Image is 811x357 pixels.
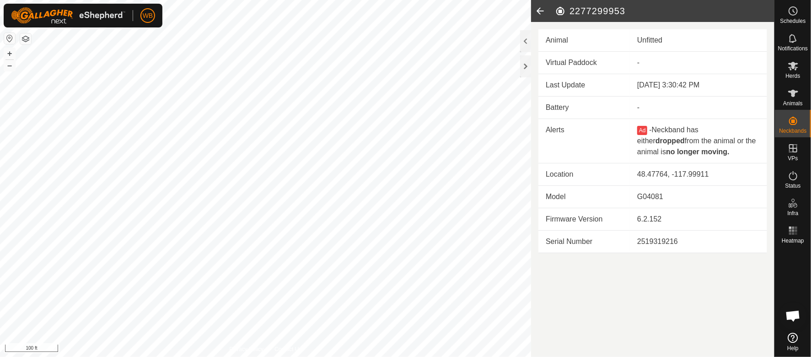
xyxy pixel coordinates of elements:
[637,59,639,66] app-display-virtual-paddock-transition: -
[779,302,807,330] a: Open chat
[666,148,730,156] b: no longer moving.
[783,101,803,106] span: Animals
[780,18,806,24] span: Schedules
[538,74,630,97] td: Last Update
[785,73,800,79] span: Herds
[775,329,811,355] a: Help
[4,33,15,44] button: Reset Map
[637,236,760,247] div: 2519319216
[538,231,630,253] td: Serial Number
[4,60,15,71] button: –
[637,214,760,225] div: 6.2.152
[637,126,647,135] button: Ad
[778,46,808,51] span: Notifications
[538,119,630,163] td: Alerts
[637,169,760,180] div: 48.47764, -117.99911
[788,156,798,161] span: VPs
[782,238,804,243] span: Heatmap
[779,128,806,134] span: Neckbands
[655,137,685,145] b: dropped
[637,80,760,91] div: [DATE] 3:30:42 PM
[787,346,799,351] span: Help
[637,191,760,202] div: G04081
[4,48,15,59] button: +
[538,52,630,74] td: Virtual Paddock
[538,186,630,208] td: Model
[785,183,800,189] span: Status
[787,211,798,216] span: Infra
[538,208,630,231] td: Firmware Version
[637,35,760,46] div: Unfitted
[143,11,153,21] span: WB
[637,126,756,156] span: Neckband has either from the animal or the animal is
[555,5,774,16] h2: 2277299953
[649,126,651,134] span: -
[538,29,630,52] td: Animal
[20,33,31,44] button: Map Layers
[11,7,125,24] img: Gallagher Logo
[538,97,630,119] td: Battery
[637,102,760,113] div: -
[230,345,264,353] a: Privacy Policy
[274,345,301,353] a: Contact Us
[538,163,630,186] td: Location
